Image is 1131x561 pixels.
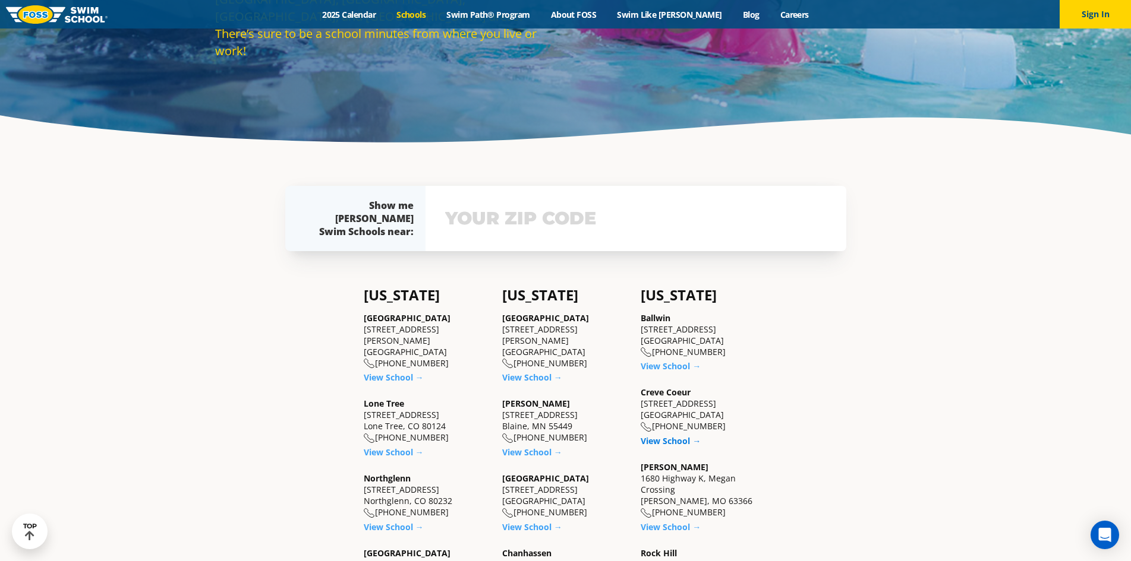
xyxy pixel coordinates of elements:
a: Careers [770,9,819,20]
a: View School → [502,372,562,383]
div: 1680 Highway K, Megan Crossing [PERSON_NAME], MO 63366 [PHONE_NUMBER] [641,461,767,518]
img: location-phone-o-icon.svg [641,422,652,432]
a: [GEOGRAPHIC_DATA] [364,312,450,324]
a: Ballwin [641,312,670,324]
a: Swim Like [PERSON_NAME] [607,9,733,20]
img: FOSS Swim School Logo [6,5,108,24]
a: Rock Hill [641,547,677,559]
a: Schools [386,9,436,20]
div: TOP [23,522,37,541]
img: location-phone-o-icon.svg [502,433,513,443]
div: [STREET_ADDRESS][PERSON_NAME] [GEOGRAPHIC_DATA] [PHONE_NUMBER] [502,312,629,369]
a: Chanhassen [502,547,552,559]
div: Show me [PERSON_NAME] Swim Schools near: [309,199,414,238]
h4: [US_STATE] [364,287,490,303]
div: [STREET_ADDRESS] [GEOGRAPHIC_DATA] [PHONE_NUMBER] [641,386,767,432]
a: Creve Coeur [641,386,691,398]
img: location-phone-o-icon.svg [364,359,375,369]
div: [STREET_ADDRESS] [GEOGRAPHIC_DATA] [PHONE_NUMBER] [641,312,767,358]
img: location-phone-o-icon.svg [502,359,513,369]
a: About FOSS [540,9,607,20]
a: View School → [502,521,562,533]
a: 2025 Calendar [312,9,386,20]
a: Blog [732,9,770,20]
div: [STREET_ADDRESS][PERSON_NAME] [GEOGRAPHIC_DATA] [PHONE_NUMBER] [364,312,490,369]
div: [STREET_ADDRESS] Northglenn, CO 80232 [PHONE_NUMBER] [364,473,490,518]
img: location-phone-o-icon.svg [364,508,375,518]
a: [GEOGRAPHIC_DATA] [364,547,450,559]
a: [GEOGRAPHIC_DATA] [502,473,589,484]
img: location-phone-o-icon.svg [502,508,513,518]
h4: [US_STATE] [502,287,629,303]
a: Swim Path® Program [436,9,540,20]
input: YOUR ZIP CODE [442,201,830,236]
a: Northglenn [364,473,411,484]
div: [STREET_ADDRESS] Blaine, MN 55449 [PHONE_NUMBER] [502,398,629,443]
img: location-phone-o-icon.svg [641,347,652,357]
a: View School → [641,435,701,446]
a: View School → [641,360,701,372]
div: [STREET_ADDRESS] Lone Tree, CO 80124 [PHONE_NUMBER] [364,398,490,443]
div: [STREET_ADDRESS] [GEOGRAPHIC_DATA] [PHONE_NUMBER] [502,473,629,518]
a: View School → [364,446,424,458]
a: View School → [364,521,424,533]
img: location-phone-o-icon.svg [641,508,652,518]
img: location-phone-o-icon.svg [364,433,375,443]
a: [PERSON_NAME] [641,461,708,473]
h4: [US_STATE] [641,287,767,303]
a: View School → [641,521,701,533]
a: View School → [364,372,424,383]
a: View School → [502,446,562,458]
a: Lone Tree [364,398,404,409]
div: Open Intercom Messenger [1091,521,1119,549]
a: [PERSON_NAME] [502,398,570,409]
a: [GEOGRAPHIC_DATA] [502,312,589,324]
